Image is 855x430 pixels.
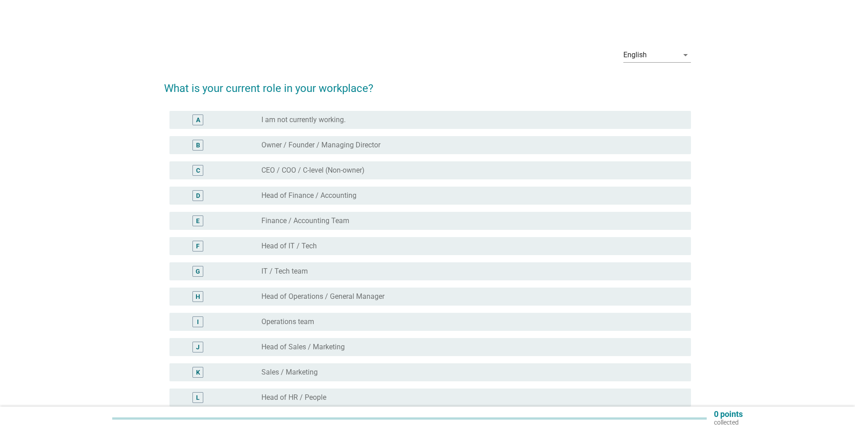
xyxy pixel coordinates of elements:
[261,242,317,251] label: Head of IT / Tech
[164,71,691,96] h2: What is your current role in your workplace?
[196,191,200,201] div: D
[196,267,200,276] div: G
[261,141,380,150] label: Owner / Founder / Managing Director
[261,216,349,225] label: Finance / Accounting Team
[261,343,345,352] label: Head of Sales / Marketing
[261,115,346,124] label: I am not currently working.
[196,393,200,403] div: L
[196,141,200,150] div: B
[714,410,743,418] p: 0 points
[261,317,314,326] label: Operations team
[196,292,200,302] div: H
[261,166,365,175] label: CEO / COO / C-level (Non-owner)
[196,216,200,226] div: E
[261,292,384,301] label: Head of Operations / General Manager
[196,115,200,125] div: A
[261,393,326,402] label: Head of HR / People
[261,191,357,200] label: Head of Finance / Accounting
[196,368,200,377] div: K
[261,267,308,276] label: IT / Tech team
[197,317,199,327] div: I
[623,51,647,59] div: English
[196,242,200,251] div: F
[714,418,743,426] p: collected
[196,343,200,352] div: J
[680,50,691,60] i: arrow_drop_down
[196,166,200,175] div: C
[261,368,318,377] label: Sales / Marketing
